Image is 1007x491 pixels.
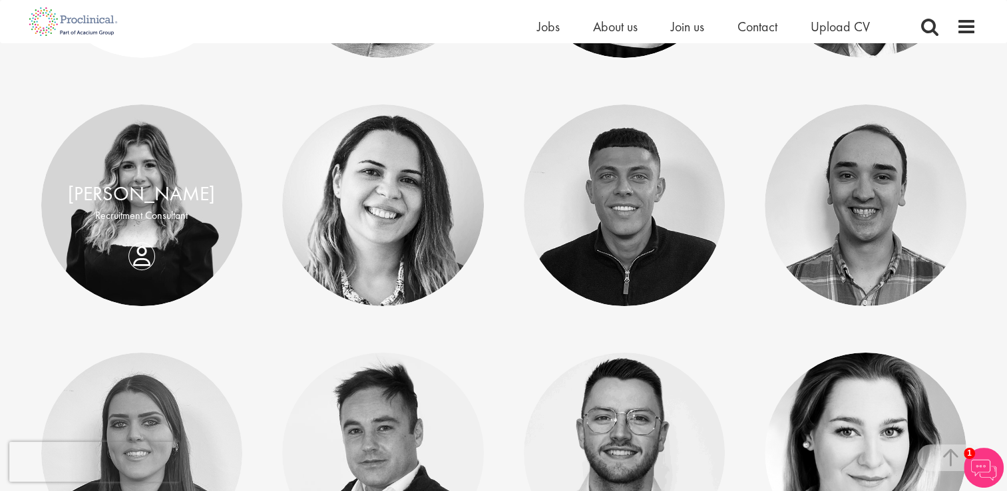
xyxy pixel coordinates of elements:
[964,448,975,459] span: 1
[737,18,777,35] a: Contact
[964,448,1004,488] img: Chatbot
[593,18,638,35] a: About us
[68,181,215,206] a: [PERSON_NAME]
[811,18,870,35] a: Upload CV
[537,18,560,35] a: Jobs
[9,442,180,482] iframe: reCAPTCHA
[671,18,704,35] a: Join us
[55,208,230,224] p: Recruitment Consultant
